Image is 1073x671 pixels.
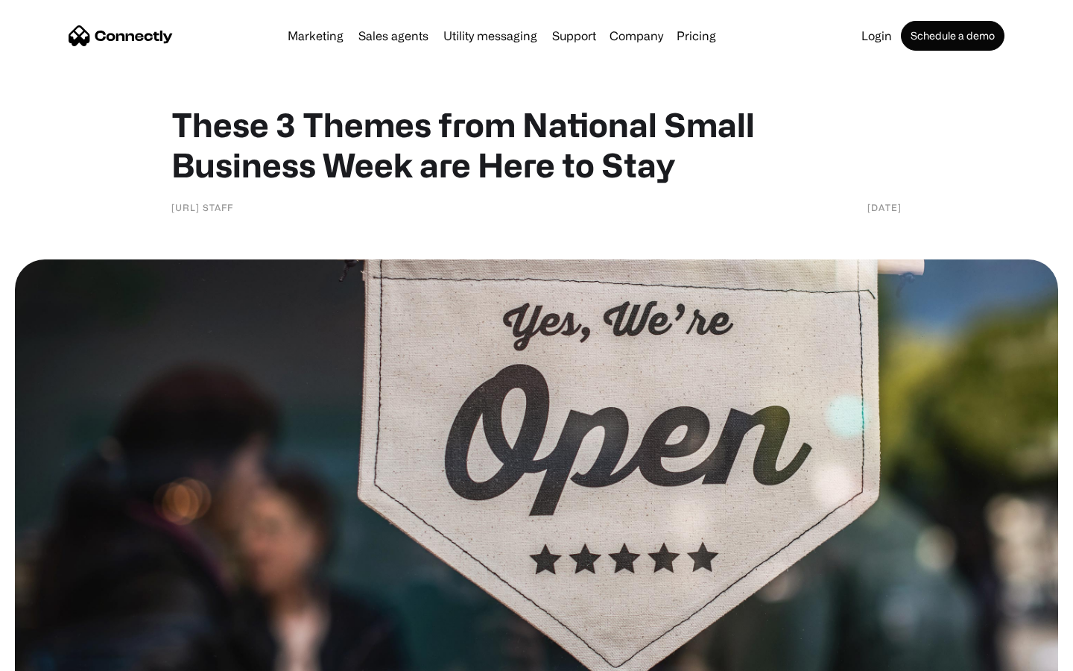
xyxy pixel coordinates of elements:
[282,30,349,42] a: Marketing
[171,200,233,215] div: [URL] Staff
[171,104,902,185] h1: These 3 Themes from National Small Business Week are Here to Stay
[69,25,173,47] a: home
[605,25,668,46] div: Company
[867,200,902,215] div: [DATE]
[30,645,89,666] ul: Language list
[855,30,898,42] a: Login
[671,30,722,42] a: Pricing
[15,645,89,666] aside: Language selected: English
[352,30,434,42] a: Sales agents
[610,25,663,46] div: Company
[901,21,1004,51] a: Schedule a demo
[546,30,602,42] a: Support
[437,30,543,42] a: Utility messaging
